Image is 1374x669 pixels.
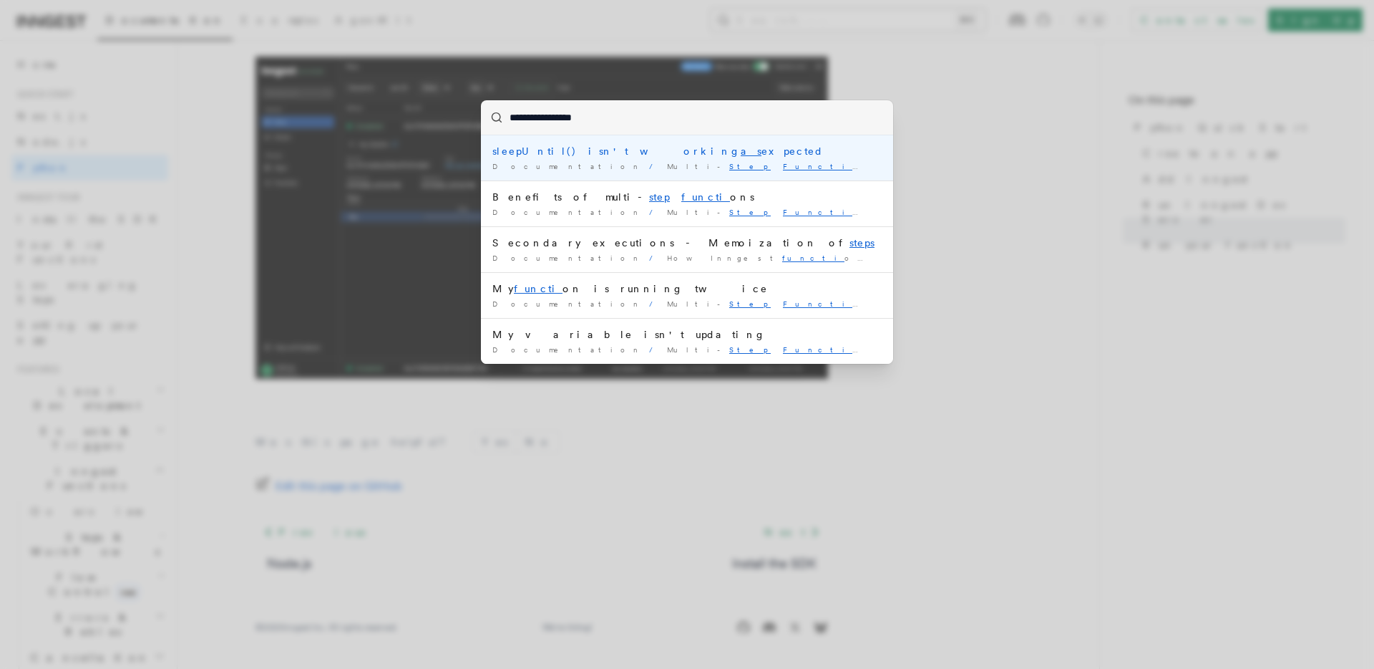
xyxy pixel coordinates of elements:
[492,281,882,296] div: My on is running twice
[729,208,771,216] mark: Step
[667,162,887,170] span: Multi- ons
[492,236,882,250] div: Secondary executions - Memoization of
[492,162,643,170] span: Documentation
[849,237,874,249] mark: steps
[649,208,661,216] span: /
[492,144,882,158] div: sleepUntil() isn't working expected
[783,162,869,170] mark: Functi
[667,345,887,354] span: Multi- ons
[514,283,562,294] mark: functi
[741,145,761,157] mark: as
[667,208,887,216] span: Multi- ons
[729,162,771,170] mark: Step
[649,299,661,308] span: /
[492,327,882,342] div: My variable isn't updating
[492,254,643,262] span: Documentation
[729,345,771,354] mark: Step
[667,254,1288,262] span: How Inngest ons are executed: Durable Execution
[783,299,869,308] mark: Functi
[783,345,869,354] mark: Functi
[729,299,771,308] mark: Step
[492,345,643,354] span: Documentation
[783,208,869,216] mark: Functi
[492,208,643,216] span: Documentation
[492,190,882,204] div: Benefits of multi- ons
[667,299,887,308] span: Multi- ons
[492,299,643,308] span: Documentation
[649,345,661,354] span: /
[782,254,844,262] mark: functi
[681,191,730,203] mark: functi
[649,162,661,170] span: /
[649,191,670,203] mark: step
[649,254,661,262] span: /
